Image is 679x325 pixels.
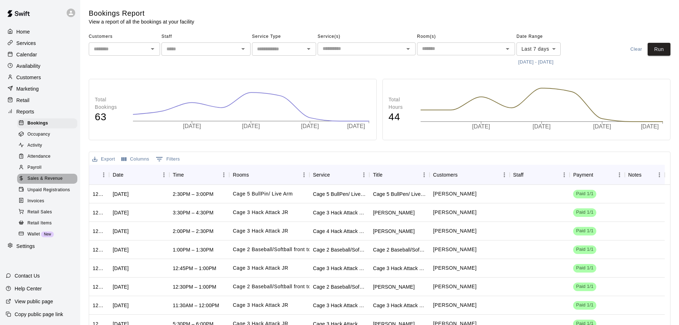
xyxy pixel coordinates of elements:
p: Cage 3 Hack Attack JR [233,227,288,235]
div: Service [313,165,330,185]
div: 1275739 [93,283,106,290]
div: Cage 2 Baseball/Softball front toss, tee work ,etc [313,283,366,290]
div: Retail Sales [17,207,77,217]
button: Sort [524,170,534,180]
a: Settings [6,241,74,252]
div: Staff [513,165,524,185]
a: Payroll [17,162,80,173]
a: Calendar [6,49,74,60]
button: Menu [419,169,429,180]
a: Home [6,26,74,37]
div: Becky Mortensen [373,209,415,216]
div: Reports [6,106,74,117]
a: Activity [17,140,80,151]
p: Allison Vivias [433,190,477,198]
p: Jake Mortensen [433,209,477,216]
div: Christopher Marlow [373,283,415,290]
p: Cage 2 Baseball/Softball front toss, tee work , No Machine [233,283,373,290]
button: Sort [330,170,340,180]
div: Invoices [17,196,77,206]
h4: 63 [95,111,125,123]
div: Retail Items [17,218,77,228]
a: Unpaid Registrations [17,184,80,195]
div: 1275962 [93,265,106,272]
button: Open [403,44,413,54]
div: Cage 3 Hack Attack JR Baseball [313,265,366,272]
span: Paid 1/1 [573,283,596,290]
button: Sort [593,170,603,180]
span: Sales & Revenue [27,175,63,182]
button: Open [148,44,158,54]
div: 1276323 [93,191,106,198]
span: Activity [27,142,42,149]
a: Marketing [6,83,74,94]
div: Time [173,165,184,185]
div: Time [169,165,230,185]
button: Menu [359,169,369,180]
a: Retail [6,95,74,106]
div: 12:30PM – 1:00PM [173,283,216,290]
div: 12:45PM – 1:00PM [173,265,216,272]
button: Sort [382,170,392,180]
div: Cage 4 Hack Attack Baseball [313,228,366,235]
button: Menu [159,169,169,180]
div: Cage 3 Hack Attack JR Baseball [313,209,366,216]
p: Services [16,40,36,47]
div: Sat, Aug 09, 2025 [113,265,129,272]
div: Service [309,165,370,185]
p: Total Bookings [95,96,125,111]
p: Home [16,28,30,35]
p: Cage 3 Hack Attack JR [233,209,288,216]
div: Cage 2 Baseball/Softball front toss, tee work ,etc [313,246,366,253]
div: Last 7 days [516,42,561,56]
div: Activity [17,141,77,151]
div: Cage 3 Hack Attack JR Baseball [373,265,426,272]
a: Sales & Revenue [17,173,80,184]
button: Sort [184,170,194,180]
tspan: [DATE] [301,123,319,129]
span: Wallet [27,231,40,238]
span: Occupancy [27,131,50,138]
button: Sort [458,170,468,180]
p: Reports [16,108,34,115]
button: Menu [614,169,625,180]
p: Copy public page link [15,311,63,318]
div: 1276178 [93,228,106,235]
tspan: [DATE] [641,124,658,130]
span: Paid 1/1 [573,228,596,234]
div: Unpaid Registrations [17,185,77,195]
p: Cage 3 Hack Attack JR [233,264,288,272]
div: 1275654 [93,302,106,309]
button: Select columns [120,154,151,165]
a: Invoices [17,195,80,207]
div: Title [373,165,382,185]
div: Rooms [233,165,249,185]
p: Settings [16,243,35,250]
p: Vinny Marlow [433,283,477,290]
span: Retail Items [27,220,52,227]
div: Bookings [17,118,77,128]
p: Retail [16,97,30,104]
button: Show filters [154,153,182,165]
p: Marketing [16,85,39,92]
button: Menu [299,169,309,180]
div: Payment [573,165,593,185]
span: Date Range [516,31,579,42]
p: Cage 3 Hack Attack JR [233,301,288,309]
div: Sat, Aug 09, 2025 [113,283,129,290]
span: Invoices [27,198,44,205]
div: Title [369,165,429,185]
button: Export [91,154,117,165]
div: Rooms [229,165,309,185]
span: Attendance [27,153,51,160]
div: Payroll [17,163,77,173]
span: Paid 1/1 [573,191,596,197]
h5: Bookings Report [89,9,194,18]
tspan: [DATE] [593,124,611,130]
p: jhon gershem [433,246,477,253]
p: Customers [16,74,41,81]
p: Availability [16,62,41,70]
